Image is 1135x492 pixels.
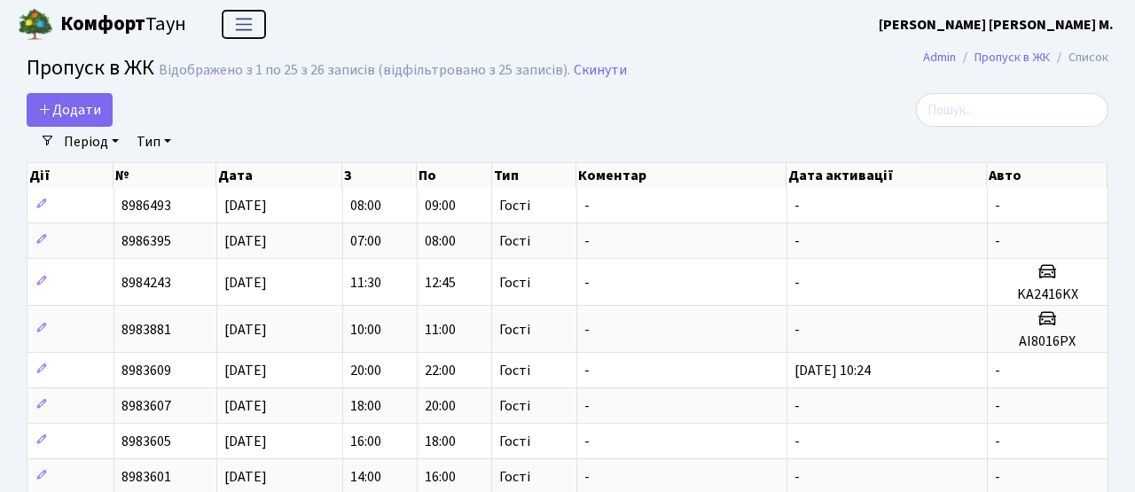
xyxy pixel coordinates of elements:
div: Відображено з 1 по 25 з 26 записів (відфільтровано з 25 записів). [159,62,570,79]
span: Гості [499,199,530,213]
span: - [794,396,800,416]
span: 8983881 [121,320,171,340]
span: Гості [499,234,530,248]
span: 20:00 [350,361,381,380]
span: 8983601 [121,467,171,487]
span: 20:00 [425,396,456,416]
span: Гості [499,399,530,413]
th: Дії [27,163,113,188]
span: - [584,231,590,251]
span: - [584,273,590,293]
b: [PERSON_NAME] [PERSON_NAME] М. [879,15,1114,35]
span: - [584,432,590,451]
h5: KA2416KX [995,286,1100,303]
a: Пропуск в ЖК [975,48,1050,66]
span: - [584,196,590,215]
a: Admin [923,48,956,66]
span: - [584,361,590,380]
span: 07:00 [350,231,381,251]
span: [DATE] 10:24 [794,361,871,380]
span: - [584,396,590,416]
span: 11:00 [425,320,456,340]
a: Тип [129,127,178,157]
span: Гості [499,434,530,449]
a: [PERSON_NAME] [PERSON_NAME] М. [879,14,1114,35]
span: [DATE] [224,231,267,251]
span: [DATE] [224,361,267,380]
span: - [995,467,1000,487]
span: - [995,432,1000,451]
span: Гості [499,276,530,290]
span: 11:30 [350,273,381,293]
th: Тип [492,163,577,188]
span: 8983607 [121,396,171,416]
span: 14:00 [350,467,381,487]
span: Додати [38,100,101,120]
span: 22:00 [425,361,456,380]
span: Таун [60,10,186,40]
span: 8986395 [121,231,171,251]
span: 18:00 [425,432,456,451]
span: [DATE] [224,320,267,340]
h5: АІ8016РХ [995,333,1100,350]
span: 09:00 [425,196,456,215]
th: Дата активації [787,163,987,188]
span: - [794,432,800,451]
span: - [995,196,1000,215]
th: № [113,163,216,188]
span: 8984243 [121,273,171,293]
b: Комфорт [60,10,145,38]
nav: breadcrumb [896,39,1135,76]
span: Пропуск в ЖК [27,52,154,83]
span: 08:00 [425,231,456,251]
span: - [794,196,800,215]
span: 08:00 [350,196,381,215]
span: [DATE] [224,467,267,487]
th: Коментар [576,163,787,188]
span: 8983609 [121,361,171,380]
span: Гості [499,323,530,337]
img: logo.png [18,7,53,43]
span: - [584,320,590,340]
span: - [995,396,1000,416]
span: [DATE] [224,396,267,416]
span: - [995,361,1000,380]
span: 18:00 [350,396,381,416]
span: 8983605 [121,432,171,451]
span: [DATE] [224,273,267,293]
th: З [342,163,417,188]
span: Гості [499,363,530,378]
span: 16:00 [425,467,456,487]
span: - [794,467,800,487]
a: Період [57,127,126,157]
span: - [794,273,800,293]
span: [DATE] [224,196,267,215]
span: 16:00 [350,432,381,451]
li: Список [1050,48,1108,67]
input: Пошук... [916,93,1108,127]
a: Скинути [574,62,627,79]
span: - [584,467,590,487]
span: 12:45 [425,273,456,293]
span: - [794,320,800,340]
th: Авто [987,163,1108,188]
span: 10:00 [350,320,381,340]
button: Переключити навігацію [222,10,266,39]
a: Додати [27,93,113,127]
span: [DATE] [224,432,267,451]
span: - [995,231,1000,251]
span: - [794,231,800,251]
span: Гості [499,470,530,484]
span: 8986493 [121,196,171,215]
th: По [417,163,491,188]
th: Дата [216,163,342,188]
